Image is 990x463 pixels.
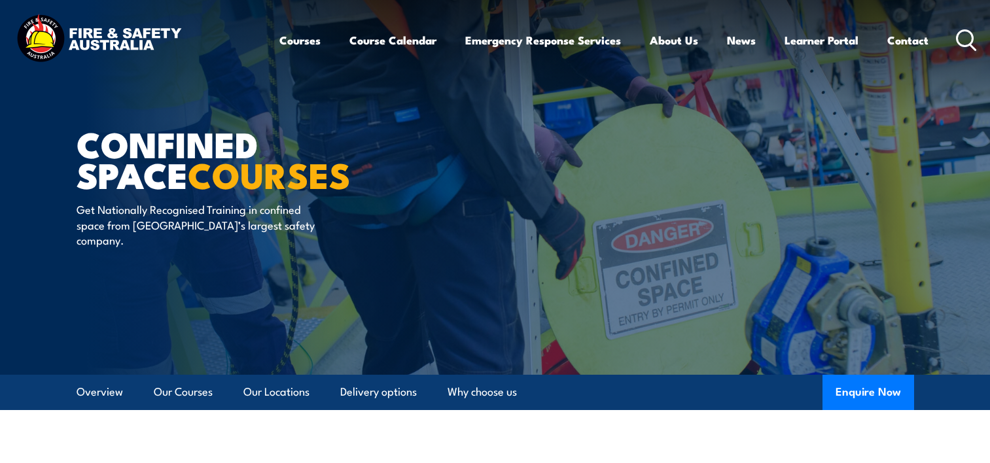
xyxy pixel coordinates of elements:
a: Course Calendar [349,23,436,58]
a: Courses [279,23,321,58]
a: Learner Portal [785,23,858,58]
a: About Us [650,23,698,58]
a: Delivery options [340,375,417,409]
a: Contact [887,23,928,58]
h1: Confined Space [77,128,400,189]
a: Why choose us [448,375,517,409]
p: Get Nationally Recognised Training in confined space from [GEOGRAPHIC_DATA]’s largest safety comp... [77,201,315,247]
strong: COURSES [188,146,351,201]
a: Our Courses [154,375,213,409]
a: Our Locations [243,375,309,409]
a: Emergency Response Services [465,23,621,58]
a: Overview [77,375,123,409]
a: News [727,23,756,58]
button: Enquire Now [822,375,914,410]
